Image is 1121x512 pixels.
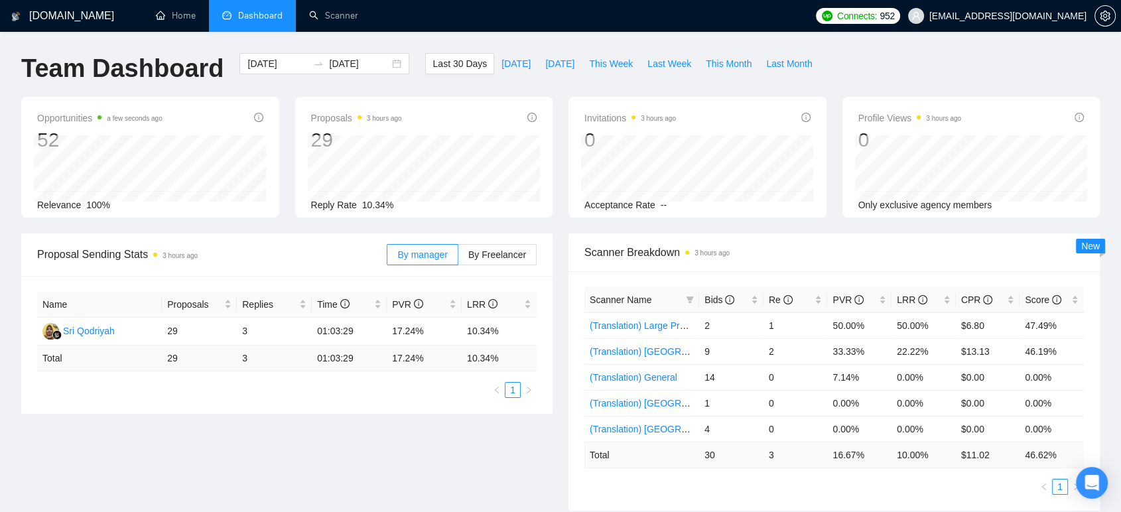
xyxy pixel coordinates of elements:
td: 2 [763,338,828,364]
td: $0.00 [956,364,1020,390]
span: Invitations [584,110,676,126]
td: 0.00% [1020,364,1084,390]
button: setting [1094,5,1116,27]
td: $ 11.02 [956,442,1020,468]
span: Score [1025,294,1061,305]
li: Next Page [521,382,537,398]
span: user [911,11,921,21]
td: 0 [763,364,828,390]
span: Opportunities [37,110,163,126]
img: upwork-logo.png [822,11,832,21]
td: $6.80 [956,312,1020,338]
a: (Translation) Large Projects [590,320,704,331]
span: info-circle [527,113,537,122]
td: 3 [763,442,828,468]
time: a few seconds ago [107,115,162,122]
td: 17.24% [387,318,462,346]
span: Bids [704,294,734,305]
td: 01:03:29 [312,318,387,346]
button: left [1036,479,1052,495]
td: 0 [763,416,828,442]
span: info-circle [983,295,992,304]
span: Proposals [311,110,402,126]
span: 100% [86,200,110,210]
td: 10.34% [462,318,537,346]
a: searchScanner [309,10,358,21]
div: Open Intercom Messenger [1076,467,1108,499]
span: info-circle [1052,295,1061,304]
td: 46.62 % [1020,442,1084,468]
td: 33.33% [827,338,891,364]
span: info-circle [854,295,864,304]
span: right [1072,483,1080,491]
button: Last Week [640,53,698,74]
a: (Translation) [GEOGRAPHIC_DATA] [590,398,741,409]
td: Total [37,346,162,371]
span: info-circle [414,299,423,308]
th: Replies [237,292,312,318]
td: 0.00% [1020,390,1084,416]
span: info-circle [488,299,497,308]
button: right [1068,479,1084,495]
span: info-circle [1075,113,1084,122]
span: info-circle [783,295,793,304]
td: 0.00% [827,416,891,442]
time: 3 hours ago [163,252,198,259]
img: SQ [42,323,59,340]
th: Proposals [162,292,237,318]
td: 29 [162,318,237,346]
span: info-circle [801,113,811,122]
td: 0 [763,390,828,416]
span: Last 30 Days [432,56,487,71]
td: $13.13 [956,338,1020,364]
time: 3 hours ago [926,115,961,122]
td: 1 [763,312,828,338]
td: $0.00 [956,390,1020,416]
span: Last Week [647,56,691,71]
span: Scanner Breakdown [584,244,1084,261]
span: -- [661,200,667,210]
div: 0 [584,127,676,153]
span: Relevance [37,200,81,210]
td: 10.34 % [462,346,537,371]
span: By Freelancer [468,249,526,260]
li: Previous Page [1036,479,1052,495]
td: 0.00% [1020,416,1084,442]
span: This Week [589,56,633,71]
td: 0.00% [891,364,956,390]
span: info-circle [254,113,263,122]
span: left [493,386,501,394]
a: (Translation) [GEOGRAPHIC_DATA] [590,346,741,357]
div: 52 [37,127,163,153]
a: 1 [1053,480,1067,494]
button: Last Month [759,53,819,74]
span: Profile Views [858,110,962,126]
span: filter [686,296,694,304]
td: 0.00% [891,390,956,416]
span: [DATE] [545,56,574,71]
td: 01:03:29 [312,346,387,371]
span: Acceptance Rate [584,200,655,210]
td: 4 [699,416,763,442]
span: left [1040,483,1048,491]
td: 47.49% [1020,312,1084,338]
td: 7.14% [827,364,891,390]
td: 10.00 % [891,442,956,468]
td: 22.22% [891,338,956,364]
input: End date [329,56,389,71]
span: Proposal Sending Stats [37,246,387,263]
span: This Month [706,56,752,71]
span: Time [317,299,349,310]
img: gigradar-bm.png [52,330,62,340]
span: swap-right [313,58,324,69]
li: Next Page [1068,479,1084,495]
button: Last 30 Days [425,53,494,74]
td: 1 [699,390,763,416]
a: SQSri Qodriyah [42,325,115,336]
img: logo [11,6,21,27]
span: Re [769,294,793,305]
td: 50.00% [891,312,956,338]
td: 3 [237,318,312,346]
td: 0.00% [827,390,891,416]
span: to [313,58,324,69]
